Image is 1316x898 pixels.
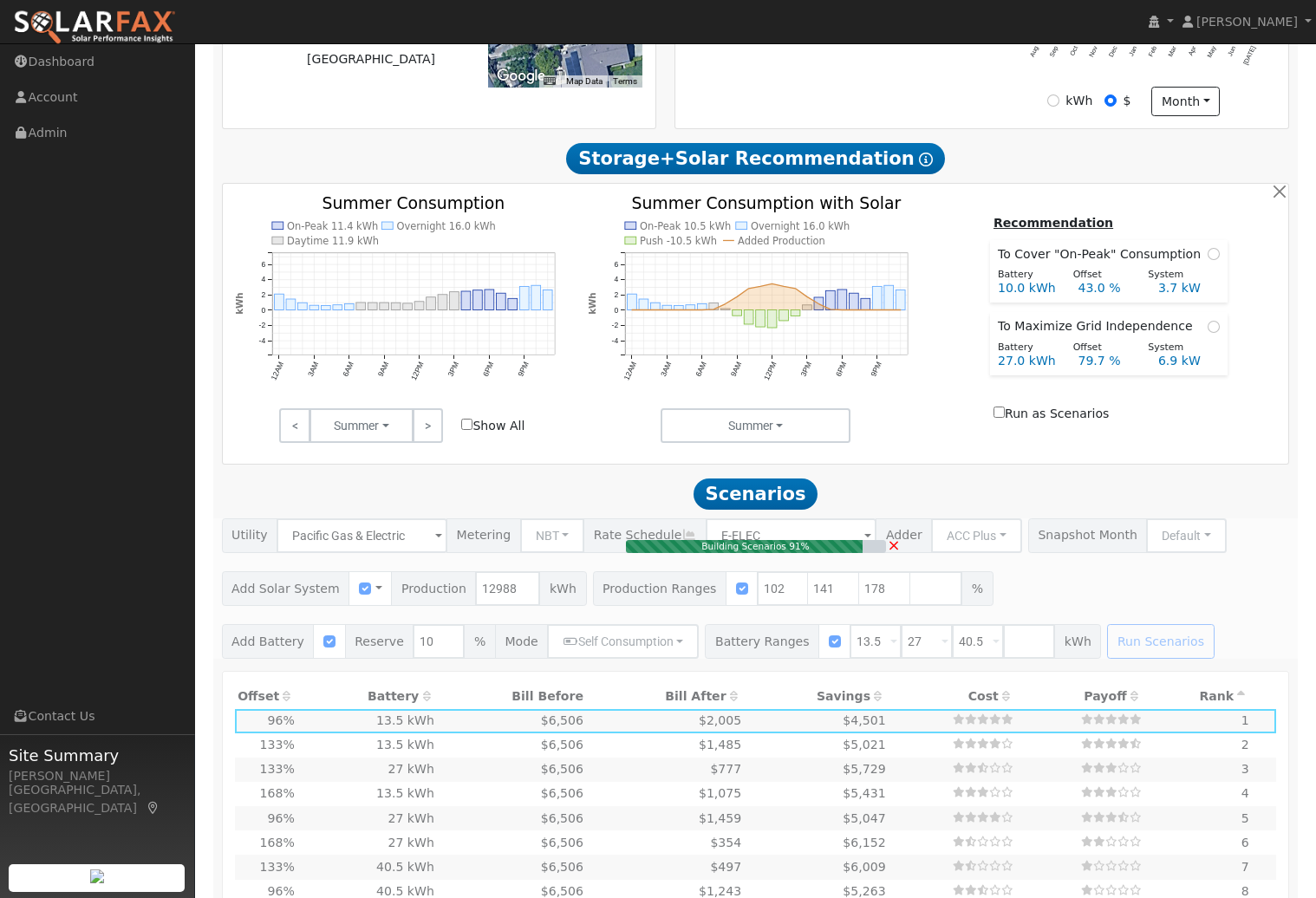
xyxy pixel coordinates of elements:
[1139,268,1215,283] div: System
[1087,44,1099,58] text: Nov
[700,309,703,311] circle: onclick=""
[779,309,789,320] rect: onclick=""
[639,299,648,310] rect: onclick=""
[1047,94,1059,107] input: kWh
[9,767,186,785] div: [PERSON_NAME]
[90,869,104,883] img: retrieve
[729,361,744,378] text: 9AM
[998,317,1200,335] span: To Maximize Grid Independence
[724,303,726,305] circle: onclick=""
[998,245,1208,264] span: To Cover "On-Peak" Consumption
[516,361,531,378] text: 9PM
[1064,341,1139,355] div: Offset
[543,290,552,309] rect: onclick=""
[461,419,472,430] input: Show All
[566,75,603,88] button: Map Data
[838,290,848,310] rect: onclick=""
[286,299,296,310] rect: onclick=""
[694,361,709,378] text: 6AM
[333,305,342,310] rect: onclick=""
[885,285,895,309] rect: onclick=""
[698,303,707,309] rect: onclick=""
[640,219,731,231] text: On-Peak 10.5 kWh
[146,801,161,815] a: Map
[876,309,879,311] circle: onclick=""
[818,303,820,305] circle: onclick=""
[988,352,1068,370] div: 27.0 kWh
[304,47,466,71] td: [GEOGRAPHIC_DATA]
[485,290,494,310] rect: onclick=""
[497,293,506,309] rect: onclick=""
[666,309,668,311] circle: onclick=""
[900,309,902,311] circle: onclick=""
[1196,15,1298,29] span: [PERSON_NAME]
[896,290,906,309] rect: onclick=""
[413,408,443,443] a: >
[258,321,265,329] text: -2
[1167,44,1179,58] text: Mar
[322,193,505,212] text: Summer Consumption
[994,405,1109,423] label: Run as Scenarios
[1206,44,1218,59] text: May
[403,303,413,310] rect: onclick=""
[438,295,447,310] rect: onclick=""
[461,417,524,435] label: Show All
[994,407,1005,418] input: Run as Scenarios
[873,286,883,309] rect: onclick=""
[306,361,321,378] text: 3AM
[279,408,309,443] a: <
[988,341,1064,355] div: Battery
[309,305,319,309] rect: onclick=""
[721,309,731,309] rect: onclick=""
[994,216,1113,230] u: Recommendation
[799,361,814,378] text: 3PM
[870,361,884,378] text: 9PM
[1107,44,1119,58] text: Dec
[862,298,871,309] rect: onclick=""
[344,303,354,309] rect: onclick=""
[661,408,850,443] button: Summer
[759,284,762,287] circle: onclick=""
[806,295,809,297] circle: onclick=""
[376,361,391,378] text: 9AM
[258,336,265,345] text: -4
[261,290,265,299] text: 2
[826,290,836,309] rect: onclick=""
[615,290,619,299] text: 2
[380,303,389,309] rect: onclick=""
[492,65,550,88] a: Open this area in Google Maps (opens a new window)
[587,292,597,315] text: kWh
[396,219,496,231] text: Overnight 16.0 kWh
[391,303,401,309] rect: onclick=""
[461,291,471,310] rect: onclick=""
[450,291,459,309] rect: onclick=""
[233,292,244,315] text: kWh
[803,305,812,310] rect: onclick=""
[492,65,550,88] img: Google
[1187,44,1198,57] text: Apr
[274,294,283,309] rect: onclick=""
[651,303,661,309] rect: onclick=""
[1069,352,1149,370] div: 79.7 %
[613,76,637,86] a: Terms (opens in new tab)
[756,309,765,327] rect: onclick=""
[544,75,556,88] button: Keyboard shortcuts
[287,235,379,247] text: Daytime 11.9 kWh
[427,297,436,310] rect: onclick=""
[642,309,645,311] circle: onclick=""
[13,10,176,46] img: SolarFax
[626,540,886,554] div: Building Scenarios 91%
[1151,87,1220,116] button: month
[1226,45,1237,57] text: Jun
[519,286,529,309] rect: onclick=""
[887,536,900,554] span: ×
[768,309,778,328] rect: onclick=""
[988,279,1068,297] div: 10.0 kWh
[745,309,754,323] rect: onclick=""
[9,781,186,817] div: [GEOGRAPHIC_DATA], [GEOGRAPHIC_DATA]
[612,336,619,345] text: -4
[1064,268,1139,283] div: Offset
[1069,279,1149,297] div: 43.0 %
[269,361,285,382] text: 12AM
[1149,352,1228,370] div: 6.9 kW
